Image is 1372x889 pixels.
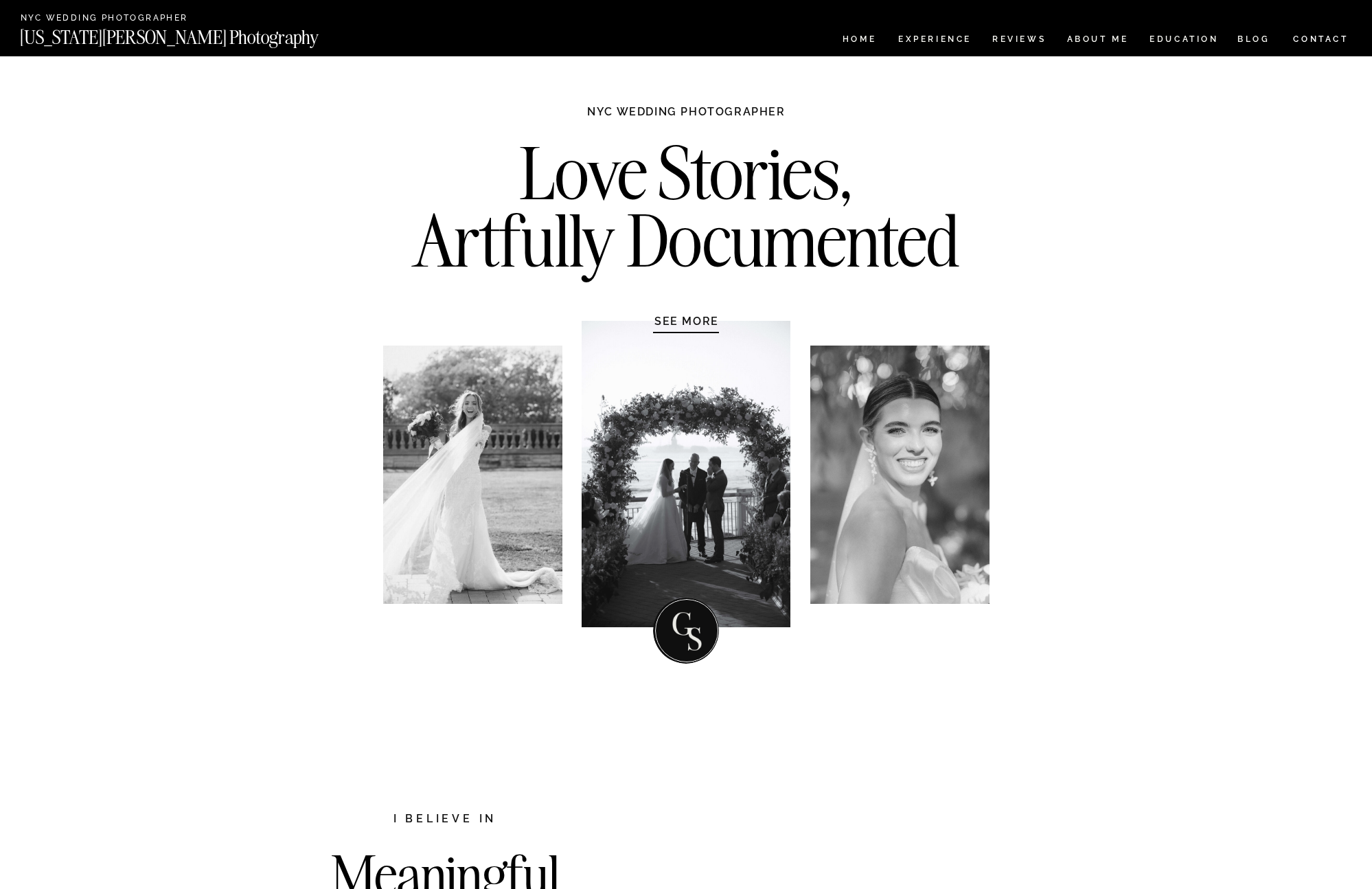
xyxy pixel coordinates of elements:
h2: Love Stories, Artfully Documented [398,139,974,284]
a: BLOG [1237,35,1270,47]
h2: I believe in [321,811,569,829]
h1: NYC WEDDING PHOTOGRAPHER [558,104,815,132]
a: SEE MORE [621,314,752,328]
a: REVIEWS [992,35,1044,47]
a: [US_STATE][PERSON_NAME] Photography [20,28,365,40]
a: HOME [840,35,879,47]
a: EDUCATION [1148,35,1220,47]
a: Experience [898,35,970,47]
a: NYC Wedding Photographer [21,14,227,24]
a: CONTACT [1292,32,1349,47]
a: ABOUT ME [1066,35,1129,47]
